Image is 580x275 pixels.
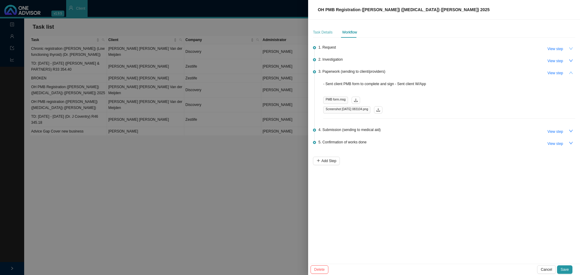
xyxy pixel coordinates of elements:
button: View step [544,57,567,65]
div: Workflow [342,29,357,35]
span: PMB form.msg [323,97,348,104]
span: down [569,129,573,133]
button: Save [557,265,572,274]
button: View step [544,127,567,136]
span: down [569,59,573,63]
button: View step [544,69,567,77]
span: 4. Submission (sending to medical aid) [318,127,381,133]
button: View step [544,139,567,148]
span: 2. Investigation [318,56,343,62]
span: download [376,108,380,112]
span: View step [547,129,563,135]
div: Task Details [313,29,333,35]
button: View step [544,45,567,53]
span: down [569,46,573,51]
span: View step [547,58,563,64]
button: Delete [311,265,328,274]
span: Add Step [321,158,336,164]
span: 3. Paperwork (sending to client/providers) [318,69,385,75]
span: View step [547,70,563,76]
span: Save [561,267,569,273]
span: down [569,141,573,145]
span: 1. Request [318,44,336,50]
span: download [354,98,358,102]
button: Cancel [537,265,556,274]
button: Add Step [313,157,340,165]
span: View step [547,46,563,52]
p: - Sent client PMB form to complete and sign - Sent client W/App [323,81,575,87]
span: Delete [314,267,325,273]
span: Screenshot [DATE] 083104.png [323,106,370,114]
span: View step [547,141,563,147]
span: 5. Confirmation of works done [318,139,366,145]
span: plus [317,159,320,162]
span: OH PMB Registration ([PERSON_NAME]) ([MEDICAL_DATA]) ([PERSON_NAME]) 2025 [318,7,490,12]
span: up [569,71,573,75]
span: Cancel [541,267,552,273]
